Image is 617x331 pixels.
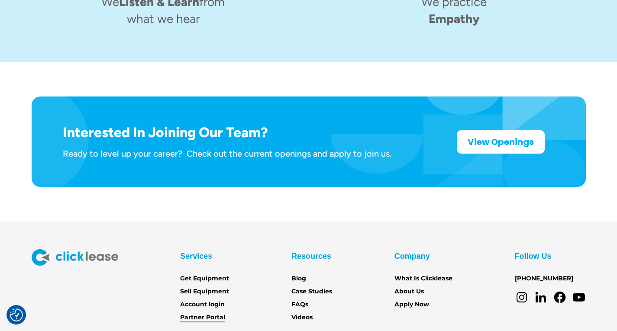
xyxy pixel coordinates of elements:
[10,309,23,321] img: Revisit consent button
[515,274,573,283] a: [PHONE_NUMBER]
[468,136,534,148] strong: View Openings
[291,313,313,322] a: Videos
[394,274,452,283] a: What Is Clicklease
[180,300,225,309] a: Account login
[180,287,229,296] a: Sell Equipment
[63,124,391,141] h1: Interested In Joining Our Team?
[515,249,552,263] div: Follow Us
[180,313,225,322] a: Partner Portal
[429,11,480,26] span: Empathy
[63,148,391,159] div: Ready to level up your career? Check out the current openings and apply to join us.
[291,274,306,283] a: Blog
[10,309,23,321] button: Consent Preferences
[394,300,429,309] a: Apply Now
[394,287,424,296] a: About Us
[394,249,430,263] div: Company
[457,130,545,154] a: View Openings
[180,274,229,283] a: Get Equipment
[291,249,331,263] div: Resources
[32,249,118,266] img: Clicklease logo
[180,249,212,263] div: Services
[291,287,332,296] a: Case Studies
[291,300,308,309] a: FAQs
